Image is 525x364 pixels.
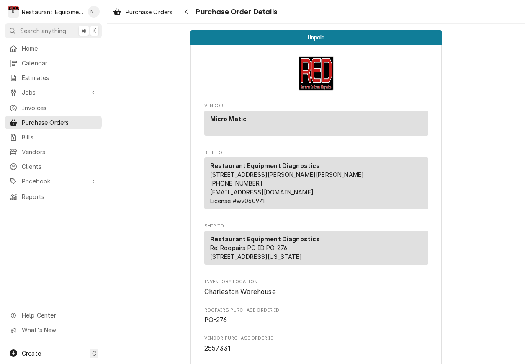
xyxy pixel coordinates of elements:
[88,6,100,18] div: NT
[88,6,100,18] div: Nick Tussey's Avatar
[22,162,98,171] span: Clients
[22,325,97,334] span: What's New
[81,26,87,35] span: ⌘
[204,103,428,139] div: Purchase Order Vendor
[22,73,98,82] span: Estimates
[210,115,247,122] strong: Micro Matic
[22,147,98,156] span: Vendors
[5,130,102,144] a: Bills
[204,279,428,285] span: Inventory Location
[5,174,102,188] a: Go to Pricebook
[204,307,428,325] div: Roopairs Purchase Order ID
[5,323,102,337] a: Go to What's New
[92,349,96,358] span: C
[5,160,102,173] a: Clients
[8,6,19,18] div: Restaurant Equipment Diagnostics's Avatar
[210,162,320,169] strong: Restaurant Equipment Diagnostics
[5,56,102,70] a: Calendar
[204,335,428,353] div: Vendor Purchase Order ID
[5,71,102,85] a: Estimates
[93,26,96,35] span: K
[210,235,320,243] strong: Restaurant Equipment Diagnostics
[210,244,288,251] span: Re: Roopairs PO ID: PO-276
[5,145,102,159] a: Vendors
[110,5,176,19] a: Purchase Orders
[22,118,98,127] span: Purchase Orders
[204,223,428,230] span: Ship To
[8,6,19,18] div: R
[204,231,428,268] div: Ship To
[210,188,314,196] a: [EMAIL_ADDRESS][DOMAIN_NAME]
[5,41,102,55] a: Home
[22,311,97,320] span: Help Center
[308,35,324,40] span: Unpaid
[299,56,334,91] img: Logo
[204,223,428,268] div: Purchase Order Ship To
[126,8,172,16] span: Purchase Orders
[22,59,98,67] span: Calendar
[204,316,227,324] span: PO-276
[204,288,276,296] span: Charleston Warehouse
[210,180,262,187] a: [PHONE_NUMBER]
[204,111,428,136] div: Vendor
[204,111,428,139] div: Vendor
[204,307,428,314] span: Roopairs Purchase Order ID
[22,88,85,97] span: Jobs
[190,30,442,45] div: Status
[210,171,364,178] span: [STREET_ADDRESS][PERSON_NAME][PERSON_NAME]
[5,23,102,38] button: Search anything⌘K
[204,315,428,325] span: Roopairs Purchase Order ID
[193,6,277,18] span: Purchase Order Details
[22,103,98,112] span: Invoices
[5,116,102,129] a: Purchase Orders
[204,287,428,297] span: Inventory Location
[22,350,41,357] span: Create
[204,231,428,265] div: Ship To
[210,197,265,204] span: License # wv060971
[204,335,428,342] span: Vendor Purchase Order ID
[204,103,428,109] span: Vendor
[180,5,193,18] button: Navigate back
[204,344,231,352] span: 2557331
[5,101,102,115] a: Invoices
[5,190,102,204] a: Reports
[204,343,428,354] span: Vendor Purchase Order ID
[5,308,102,322] a: Go to Help Center
[22,192,98,201] span: Reports
[204,157,428,212] div: Bill To
[204,279,428,297] div: Inventory Location
[210,253,302,260] span: [STREET_ADDRESS][US_STATE]
[5,85,102,99] a: Go to Jobs
[22,177,85,186] span: Pricebook
[22,8,83,16] div: Restaurant Equipment Diagnostics
[204,150,428,156] span: Bill To
[204,150,428,213] div: Purchase Order Bill To
[20,26,66,35] span: Search anything
[204,157,428,209] div: Bill To
[22,133,98,142] span: Bills
[22,44,98,53] span: Home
